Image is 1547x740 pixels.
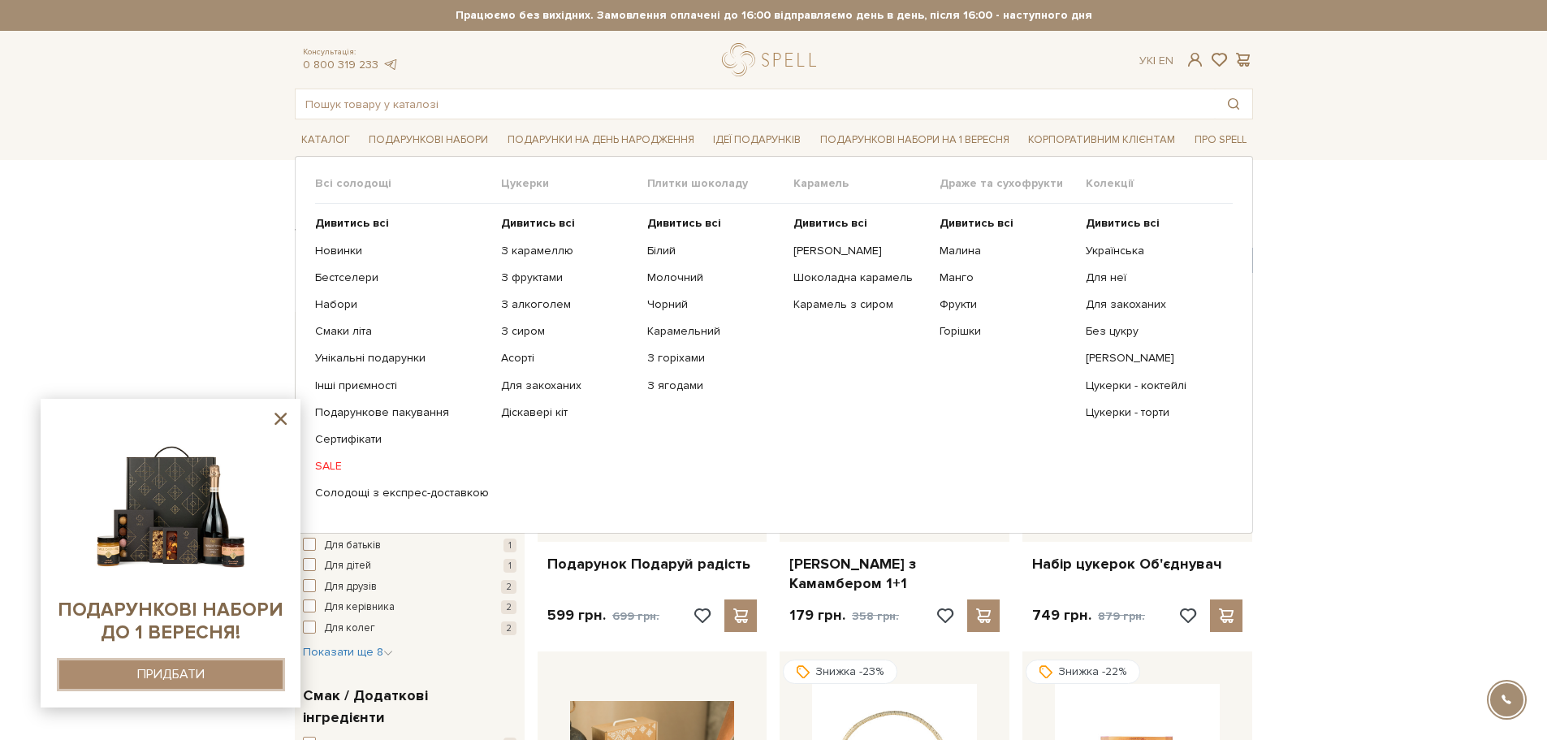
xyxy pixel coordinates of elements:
[303,538,516,554] button: Для батьків 1
[940,270,1074,285] a: Манго
[501,351,635,366] a: Асорті
[303,579,516,595] button: Для друзів 2
[295,156,1253,533] div: Каталог
[1159,54,1173,67] a: En
[324,599,395,616] span: Для керівника
[315,379,489,393] a: Інші приємності
[303,685,512,729] span: Смак / Додаткові інгредієнти
[647,324,781,339] a: Карамельний
[303,558,516,574] button: Для дітей 1
[1086,405,1220,420] a: Цукерки - торти
[315,244,489,258] a: Новинки
[1086,244,1220,258] a: Українська
[1086,270,1220,285] a: Для неї
[324,579,377,595] span: Для друзів
[501,405,635,420] a: Діскавері кіт
[303,47,399,58] span: Консультація:
[324,621,375,637] span: Для колег
[1022,126,1182,154] a: Корпоративним клієнтам
[501,244,635,258] a: З карамеллю
[501,270,635,285] a: З фруктами
[295,8,1253,23] strong: Працюємо без вихідних. Замовлення оплачені до 16:00 відправляємо день в день, після 16:00 - насту...
[501,621,516,635] span: 2
[1188,128,1253,153] a: Про Spell
[315,324,489,339] a: Смаки літа
[940,176,1086,191] span: Драже та сухофрукти
[296,89,1215,119] input: Пошук товару у каталозі
[612,609,659,623] span: 699 грн.
[722,43,823,76] a: logo
[303,621,516,637] button: Для колег 2
[315,459,489,474] a: SALE
[315,486,489,500] a: Солодощі з експрес-доставкою
[1086,216,1160,230] b: Дивитись всі
[793,244,927,258] a: [PERSON_NAME]
[315,432,489,447] a: Сертифікати
[1086,351,1220,366] a: [PERSON_NAME]
[940,324,1074,339] a: Горішки
[315,405,489,420] a: Подарункове пакування
[793,176,940,191] span: Карамель
[501,600,516,614] span: 2
[647,244,781,258] a: Білий
[501,324,635,339] a: З сиром
[647,351,781,366] a: З горіхами
[303,599,516,616] button: Для керівника 2
[793,216,927,231] a: Дивитись всі
[1026,660,1140,684] div: Знижка -22%
[793,216,867,230] b: Дивитись всі
[547,555,758,573] a: Подарунок Подаруй радість
[315,351,489,366] a: Унікальні подарунки
[362,128,495,153] a: Подарункові набори
[814,126,1016,154] a: Подарункові набори на 1 Вересня
[324,558,371,574] span: Для дітей
[852,609,899,623] span: 358 грн.
[303,58,378,71] a: 0 800 319 233
[501,176,647,191] span: Цукерки
[789,555,1000,593] a: [PERSON_NAME] з Камамбером 1+1
[501,379,635,393] a: Для закоханих
[1098,609,1145,623] span: 879 грн.
[501,580,516,594] span: 2
[647,379,781,393] a: З ягодами
[324,538,381,554] span: Для батьків
[1032,555,1242,573] a: Набір цукерок Об'єднувач
[1153,54,1156,67] span: |
[940,216,1074,231] a: Дивитись всі
[503,559,516,573] span: 1
[503,539,516,552] span: 1
[315,216,389,230] b: Дивитись всі
[315,176,501,191] span: Всі солодощі
[647,216,781,231] a: Дивитись всі
[793,270,927,285] a: Шоколадна карамель
[315,297,489,312] a: Набори
[295,128,357,153] a: Каталог
[793,297,927,312] a: Карамель з сиром
[303,645,393,659] span: Показати ще 8
[501,216,635,231] a: Дивитись всі
[547,606,659,625] p: 599 грн.
[315,270,489,285] a: Бестселери
[647,270,781,285] a: Молочний
[501,128,701,153] a: Подарунки на День народження
[303,644,393,660] button: Показати ще 8
[940,297,1074,312] a: Фрукти
[789,606,899,625] p: 179 грн.
[783,660,897,684] div: Знижка -23%
[1086,297,1220,312] a: Для закоханих
[1086,216,1220,231] a: Дивитись всі
[1032,606,1145,625] p: 749 грн.
[940,244,1074,258] a: Малина
[501,297,635,312] a: З алкоголем
[501,216,575,230] b: Дивитись всі
[647,176,793,191] span: Плитки шоколаду
[1086,324,1220,339] a: Без цукру
[647,297,781,312] a: Чорний
[940,216,1013,230] b: Дивитись всі
[382,58,399,71] a: telegram
[647,216,721,230] b: Дивитись всі
[707,128,807,153] a: Ідеї подарунків
[1086,176,1232,191] span: Колекції
[315,216,489,231] a: Дивитись всі
[1086,379,1220,393] a: Цукерки - коктейлі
